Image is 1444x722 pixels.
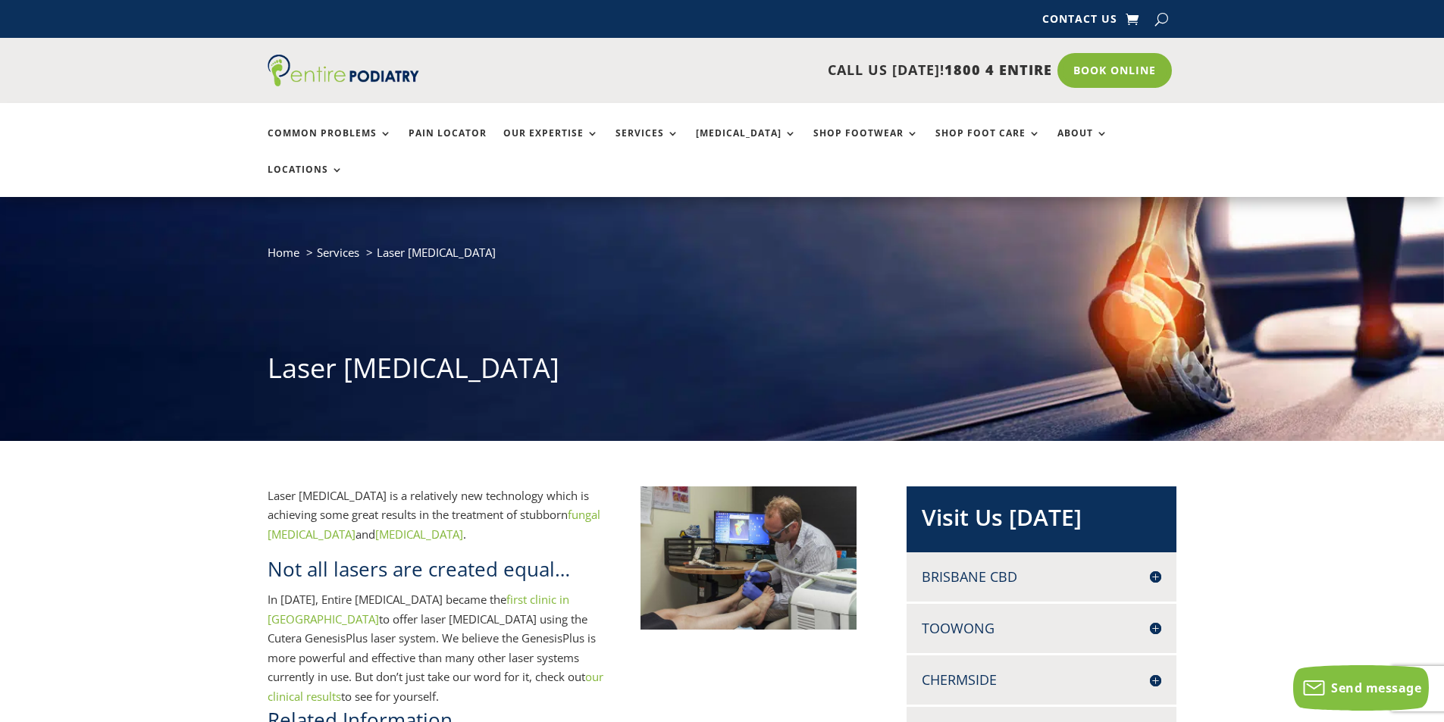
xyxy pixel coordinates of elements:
a: Book Online [1057,53,1172,88]
a: Entire Podiatry [268,74,419,89]
h2: Not all lasers are created equal… [268,555,609,590]
p: CALL US [DATE]! [478,61,1052,80]
a: Pain Locator [409,128,487,161]
button: Send message [1293,665,1429,711]
img: Chris Hope of Entire Podiatry treating a patient with fungal nail using the Cutera Gensis laser [641,486,857,630]
h2: Visit Us [DATE] [922,502,1161,541]
a: Shop Footwear [813,128,919,161]
a: first clinic in [GEOGRAPHIC_DATA] [268,592,569,627]
a: Shop Foot Care [935,128,1041,161]
h1: Laser [MEDICAL_DATA] [268,349,1177,395]
span: Laser [MEDICAL_DATA] [377,245,496,260]
a: Services [317,245,359,260]
span: 1800 4 ENTIRE [944,61,1052,79]
span: Send message [1331,680,1421,696]
a: About [1057,128,1108,161]
a: Home [268,245,299,260]
h4: Chermside [922,670,1161,689]
a: Our Expertise [503,128,599,161]
a: Locations [268,164,343,197]
a: our clinical results [268,669,603,704]
a: [MEDICAL_DATA] [696,128,797,161]
a: Contact Us [1042,14,1117,30]
h4: Brisbane CBD [922,567,1161,586]
a: Services [616,128,679,161]
a: fungal [MEDICAL_DATA] [268,507,600,542]
h4: Toowong [922,619,1161,638]
p: Laser [MEDICAL_DATA] is a relatively new technology which is achieving some great results in the ... [268,486,609,556]
p: In [DATE], Entire [MEDICAL_DATA] became the to offer laser [MEDICAL_DATA] using the Cutera Genesi... [268,590,609,706]
nav: breadcrumb [268,242,1177,273]
img: logo (1) [268,55,419,86]
a: [MEDICAL_DATA] [375,527,463,542]
a: Common Problems [268,128,392,161]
